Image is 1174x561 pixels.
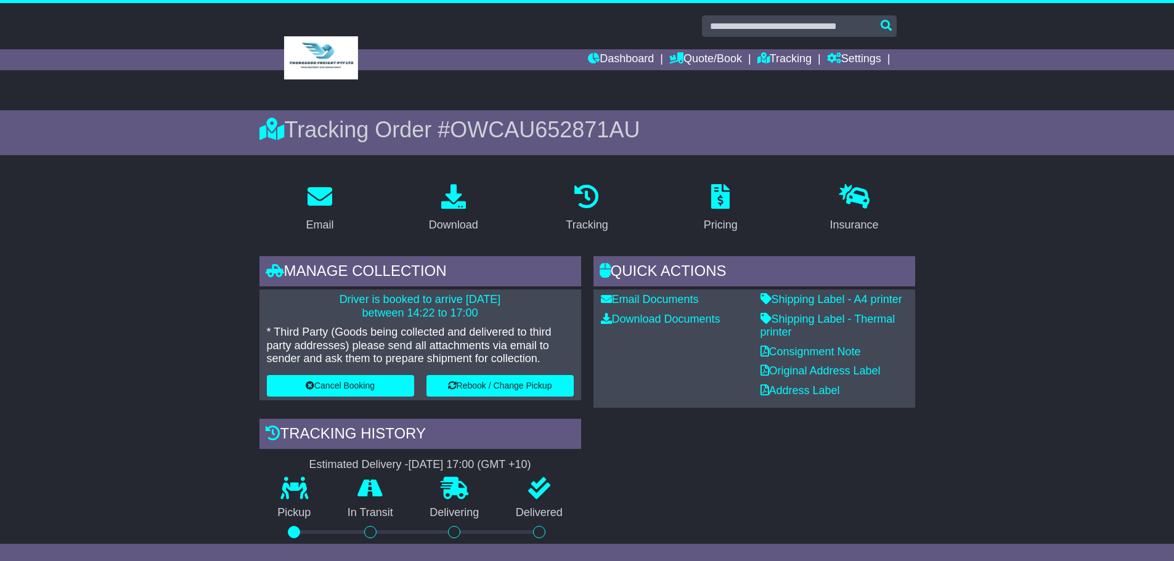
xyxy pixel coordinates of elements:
[298,180,341,238] a: Email
[421,180,486,238] a: Download
[426,375,574,397] button: Rebook / Change Pickup
[267,293,574,320] p: Driver is booked to arrive [DATE] between 14:22 to 17:00
[588,49,654,70] a: Dashboard
[760,313,895,339] a: Shipping Label - Thermal printer
[822,180,887,238] a: Insurance
[267,375,414,397] button: Cancel Booking
[760,293,902,305] a: Shipping Label - A4 printer
[760,345,861,358] a: Consignment Note
[259,458,581,472] div: Estimated Delivery -
[409,458,531,472] div: [DATE] 17:00 (GMT +10)
[760,365,881,377] a: Original Address Label
[306,217,333,233] div: Email
[450,117,640,142] span: OWCAU652871AU
[412,506,498,520] p: Delivering
[259,506,330,520] p: Pickup
[497,506,581,520] p: Delivered
[669,49,742,70] a: Quote/Book
[827,49,881,70] a: Settings
[329,506,412,520] p: In Transit
[757,49,812,70] a: Tracking
[429,217,478,233] div: Download
[593,256,915,289] div: Quick Actions
[267,326,574,366] p: * Third Party (Goods being collected and delivered to third party addresses) please send all atta...
[558,180,616,238] a: Tracking
[259,256,581,289] div: Manage collection
[760,384,840,397] a: Address Label
[601,293,699,305] a: Email Documents
[704,217,738,233] div: Pricing
[696,180,746,238] a: Pricing
[259,419,581,452] div: Tracking history
[259,116,915,143] div: Tracking Order #
[566,217,608,233] div: Tracking
[601,313,720,325] a: Download Documents
[830,217,879,233] div: Insurance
